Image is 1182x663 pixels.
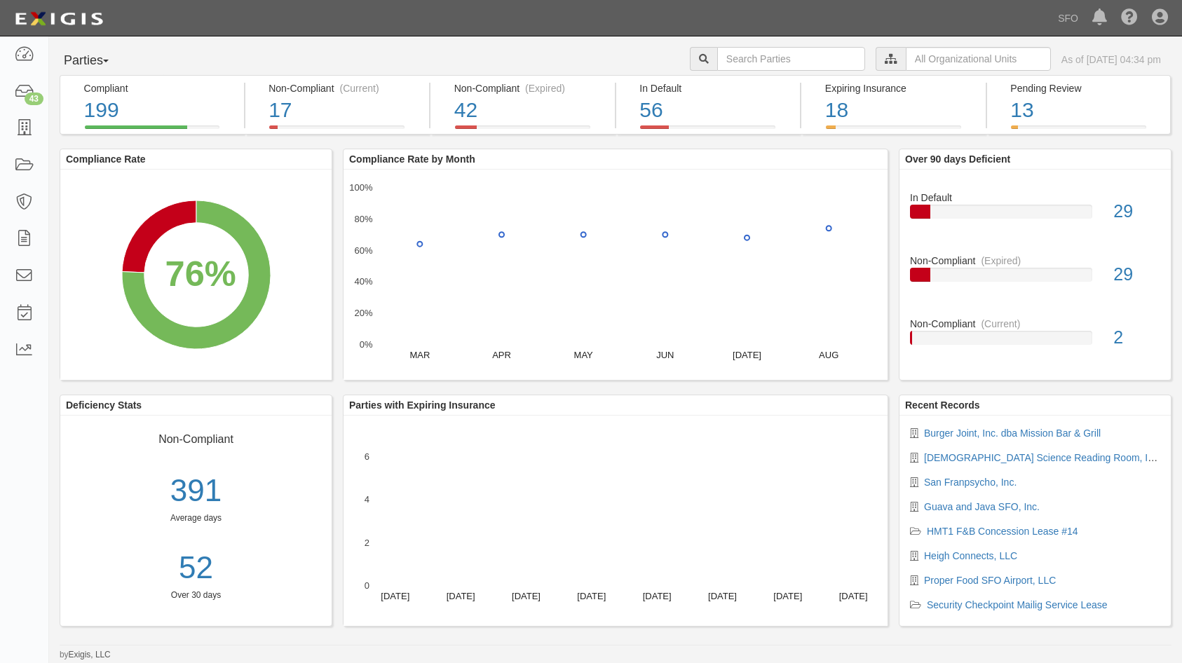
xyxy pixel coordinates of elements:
[924,501,1040,512] a: Guava and Java SFO, Inc.
[905,399,980,411] b: Recent Records
[454,95,604,125] div: 42
[910,180,1160,254] a: In Default29
[66,399,142,411] b: Deficiency Stats
[773,591,802,601] text: [DATE]
[924,575,1056,586] a: Proper Food SFO Airport, LLC
[1010,95,1160,125] div: 13
[1061,53,1161,67] div: As of [DATE] 04:34 pm
[927,526,1078,537] a: HMT1 F&B Concession Lease #14
[643,591,672,601] text: [DATE]
[354,276,372,287] text: 40%
[60,546,332,590] a: 52
[1051,4,1085,32] a: SFO
[639,81,789,95] div: In Default
[733,350,761,360] text: [DATE]
[69,650,111,659] a: Exigis, LLC
[839,591,868,601] text: [DATE]
[899,317,1171,331] div: Non-Compliant
[801,125,986,137] a: Expiring Insurance18
[1121,10,1138,27] i: Help Center - Complianz
[717,47,865,71] input: Search Parties
[84,95,233,125] div: 199
[381,591,409,601] text: [DATE]
[165,249,236,299] div: 76%
[71,426,321,448] div: Non-Compliant
[60,649,111,661] small: by
[825,81,975,95] div: Expiring Insurance
[365,580,369,591] text: 0
[66,153,146,165] b: Compliance Rate
[344,170,888,380] svg: A chart.
[899,180,1171,205] div: In Default
[349,182,373,193] text: 100%
[354,214,372,224] text: 80%
[825,95,975,125] div: 18
[656,350,674,360] text: JUN
[981,254,1021,268] div: (Expired)
[365,537,369,547] text: 2
[245,125,430,137] a: Non-Compliant(Current)17
[60,512,332,524] div: Average days
[454,81,604,95] div: Non-Compliant (Expired)
[906,47,1051,71] input: All Organizational Units
[84,81,233,95] div: Compliant
[910,254,1160,317] a: Non-Compliant(Expired)29
[409,350,430,360] text: MAR
[60,469,332,513] div: 391
[819,350,838,360] text: AUG
[924,428,1101,439] a: Burger Joint, Inc. dba Mission Bar & Grill
[360,339,373,350] text: 0%
[340,81,379,95] div: (Current)
[269,81,419,95] div: Non-Compliant (Current)
[574,350,594,360] text: MAY
[447,591,475,601] text: [DATE]
[924,477,1017,488] a: San Franpsycho, Inc.
[354,245,372,255] text: 60%
[430,125,615,137] a: Non-Compliant(Expired)42
[899,254,1171,268] div: Non-Compliant
[927,599,1108,610] a: Security Checkpoint Mailig Service Lease
[344,416,888,626] svg: A chart.
[910,317,1160,359] a: Non-Compliant(Current)2
[11,6,107,32] img: logo-5460c22ac91f19d4615b14bd174203de0afe785f0fc80cf4dbbc73dc1793850b.png
[269,95,419,125] div: 17
[1103,199,1171,224] div: 29
[708,591,737,601] text: [DATE]
[1010,81,1160,95] div: Pending Review
[981,317,1020,331] div: (Current)
[987,125,1171,137] a: Pending Review13
[60,589,332,601] div: Over 30 days
[349,153,475,165] b: Compliance Rate by Month
[492,350,511,360] text: APR
[616,125,801,137] a: In Default56
[924,452,1161,463] a: [DEMOGRAPHIC_DATA] Science Reading Room, Inc.
[25,93,43,105] div: 43
[365,494,369,505] text: 4
[1103,325,1171,350] div: 2
[639,95,789,125] div: 56
[60,170,332,380] svg: A chart.
[365,451,369,462] text: 6
[60,125,244,137] a: Compliant199
[349,399,496,411] b: Parties with Expiring Insurance
[905,153,1010,165] b: Over 90 days Deficient
[924,550,1017,561] a: Heigh Connects, LLC
[525,81,565,95] div: (Expired)
[577,591,606,601] text: [DATE]
[354,308,372,318] text: 20%
[512,591,541,601] text: [DATE]
[60,47,165,75] button: Parties
[1103,262,1171,287] div: 29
